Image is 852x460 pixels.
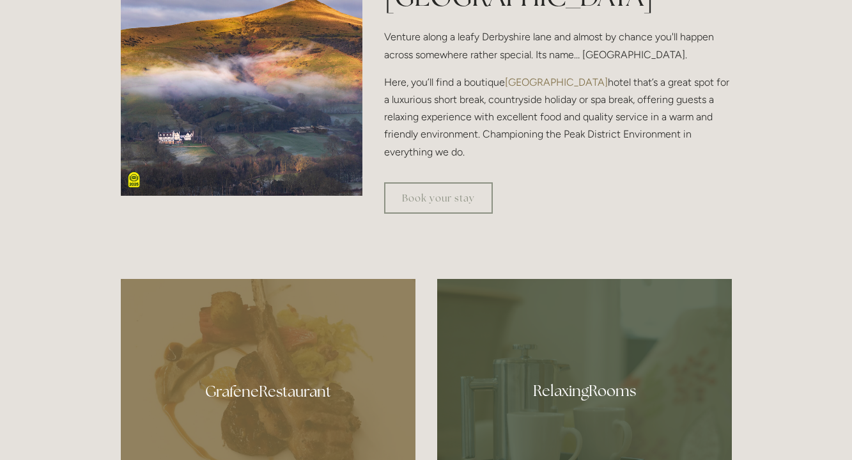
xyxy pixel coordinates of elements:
[384,28,731,63] p: Venture along a leafy Derbyshire lane and almost by chance you'll happen across somewhere rather ...
[384,74,731,161] p: Here, you’ll find a boutique hotel that’s a great spot for a luxurious short break, countryside h...
[384,182,493,214] a: Book your stay
[505,76,608,88] a: [GEOGRAPHIC_DATA]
